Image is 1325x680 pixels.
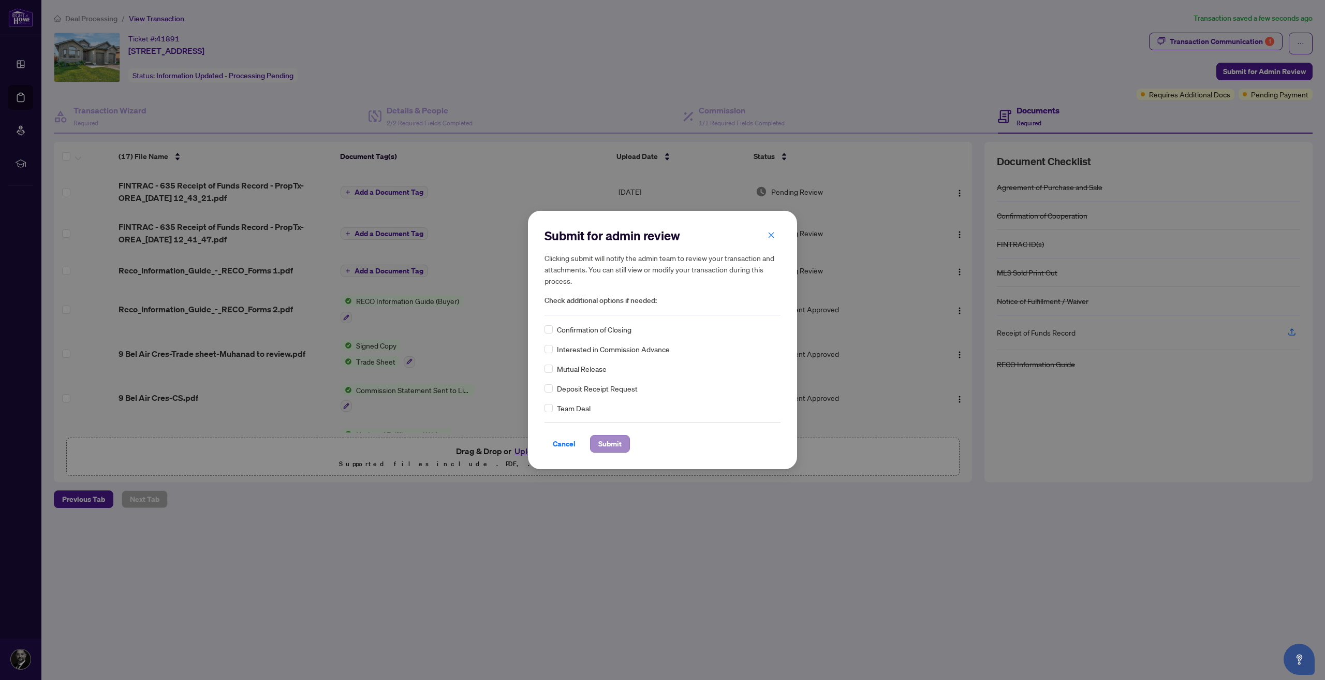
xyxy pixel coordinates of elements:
button: Submit [590,435,630,453]
button: Open asap [1284,644,1315,675]
span: Cancel [553,436,576,452]
span: Confirmation of Closing [557,324,631,335]
h2: Submit for admin review [544,227,781,244]
span: Check additional options if needed: [544,295,781,307]
span: Interested in Commission Advance [557,343,670,355]
button: Cancel [544,435,584,453]
span: Submit [598,436,622,452]
span: Mutual Release [557,363,607,374]
h5: Clicking submit will notify the admin team to review your transaction and attachments. You can st... [544,252,781,286]
span: Deposit Receipt Request [557,383,638,394]
span: Team Deal [557,402,591,414]
span: close [768,232,775,239]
